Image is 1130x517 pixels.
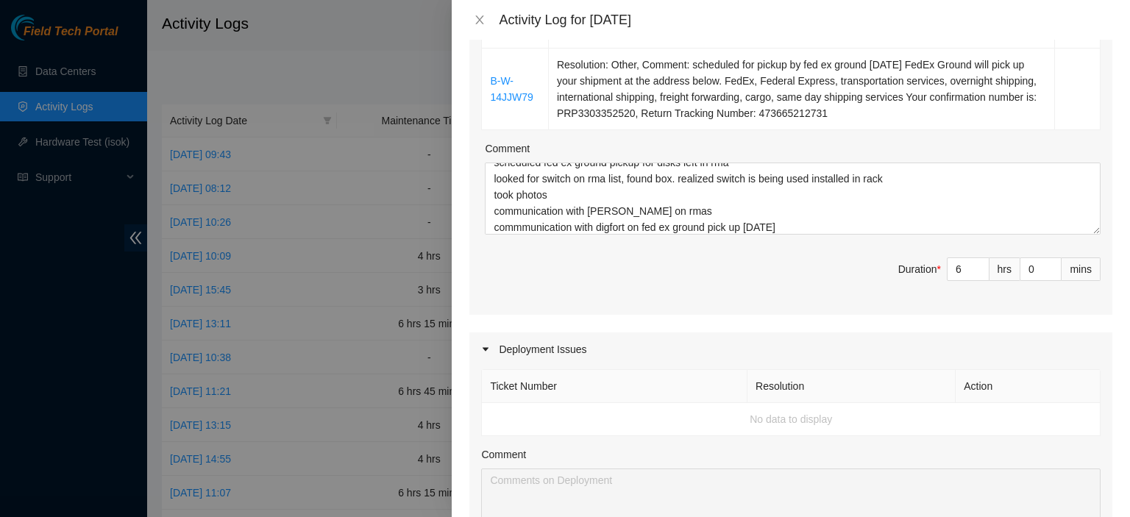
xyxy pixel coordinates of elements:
th: Action [956,370,1101,403]
a: B-W-14JJW79 [490,75,533,103]
span: close [474,14,486,26]
button: Close [469,13,490,27]
div: mins [1062,257,1101,281]
div: Duration [898,261,941,277]
th: Resolution [747,370,956,403]
div: hrs [989,257,1020,281]
label: Comment [481,446,526,463]
div: Activity Log for [DATE] [499,12,1112,28]
div: Deployment Issues [469,332,1112,366]
th: Ticket Number [482,370,747,403]
td: No data to display [482,403,1101,436]
textarea: Comment [485,163,1101,235]
span: caret-right [481,345,490,354]
label: Comment [485,140,530,157]
td: Resolution: Other, Comment: scheduled for pickup by fed ex ground [DATE] FedEx Ground will pick u... [549,49,1055,130]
